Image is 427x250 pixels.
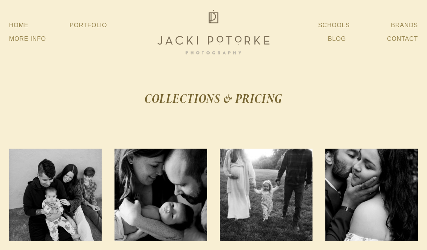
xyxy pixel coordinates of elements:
[328,32,346,46] a: Blog
[70,22,107,28] a: Portfolio
[387,32,418,46] a: Contact
[144,90,282,107] strong: COLLECTIONS & PRICING
[9,19,28,32] a: Home
[318,19,350,32] a: Schools
[153,8,274,56] img: Jacki Potorke Sacramento Family Photographer
[391,19,418,32] a: Brands
[9,32,46,46] a: More Info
